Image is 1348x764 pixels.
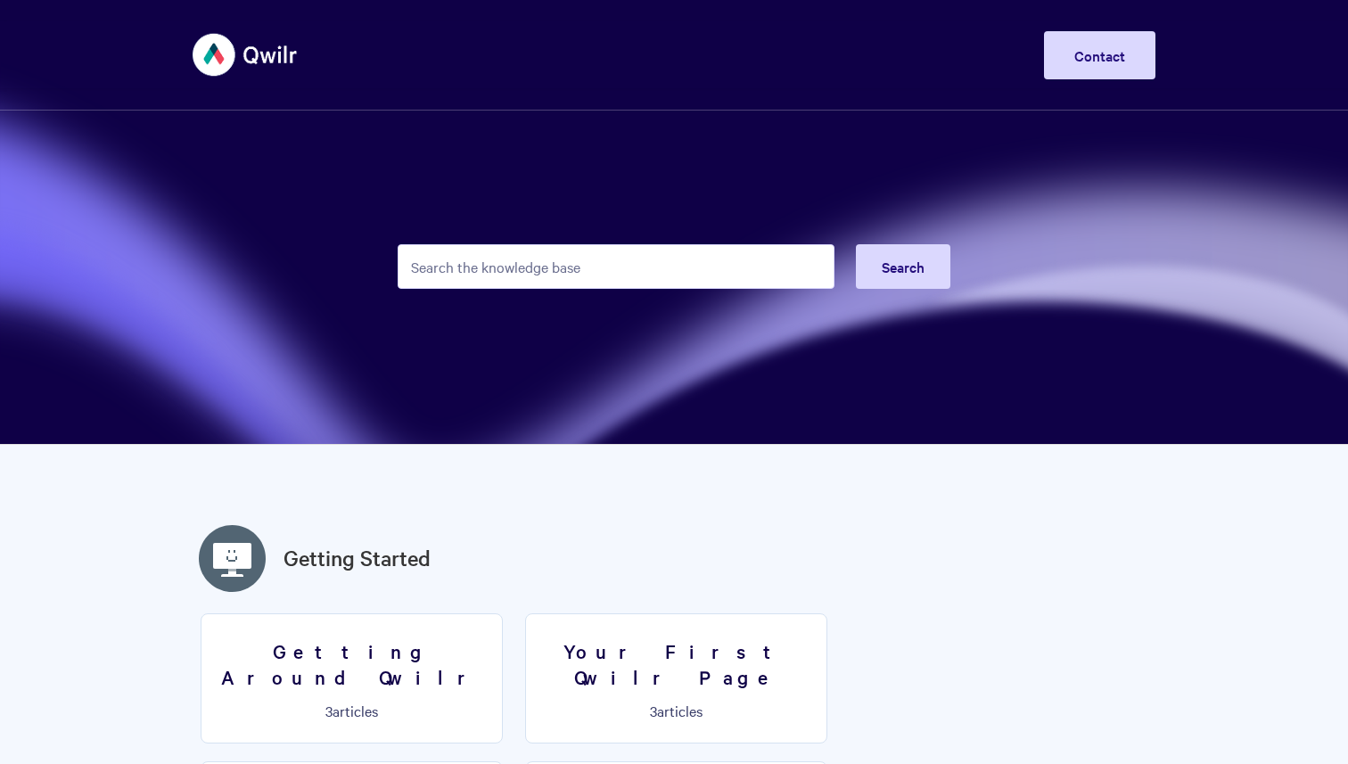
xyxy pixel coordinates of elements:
p: articles [212,702,491,719]
button: Search [856,244,950,289]
a: Getting Around Qwilr 3articles [201,613,503,743]
span: Search [882,257,925,276]
a: Your First Qwilr Page 3articles [525,613,827,743]
span: 3 [650,701,657,720]
img: Qwilr Help Center [193,21,299,88]
a: Contact [1044,31,1155,79]
p: articles [537,702,816,719]
h3: Your First Qwilr Page [537,638,816,689]
input: Search the knowledge base [398,244,834,289]
span: 3 [325,701,333,720]
h3: Getting Around Qwilr [212,638,491,689]
a: Getting Started [284,542,431,574]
